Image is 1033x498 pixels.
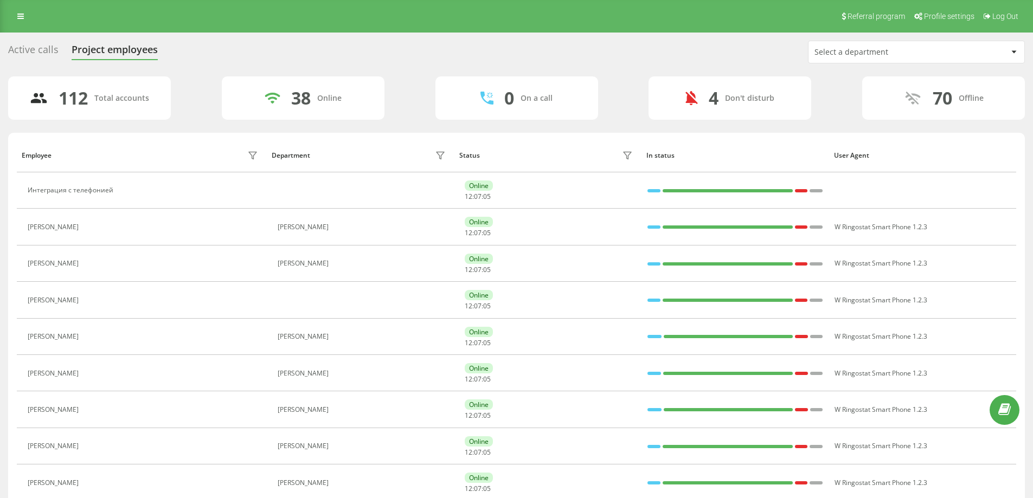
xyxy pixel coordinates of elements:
[504,88,514,108] div: 0
[28,260,81,267] div: [PERSON_NAME]
[814,48,944,57] div: Select a department
[22,152,52,159] div: Employee
[465,363,493,373] div: Online
[474,411,482,420] span: 07
[28,223,81,231] div: [PERSON_NAME]
[725,94,774,103] div: Don't disturb
[709,88,718,108] div: 4
[474,338,482,347] span: 07
[72,44,158,61] div: Project employees
[474,192,482,201] span: 07
[835,258,927,268] span: W Ringostat Smart Phone 1.2.3
[835,295,927,305] span: W Ringostat Smart Phone 1.2.3
[465,473,493,483] div: Online
[278,479,448,487] div: [PERSON_NAME]
[474,484,482,493] span: 07
[834,152,1011,159] div: User Agent
[483,374,491,384] span: 05
[924,12,974,21] span: Profile settings
[465,266,491,274] div: : :
[465,265,472,274] span: 12
[992,12,1018,21] span: Log Out
[474,301,482,311] span: 07
[483,411,491,420] span: 05
[278,260,448,267] div: [PERSON_NAME]
[317,94,342,103] div: Online
[465,217,493,227] div: Online
[483,301,491,311] span: 05
[8,44,59,61] div: Active calls
[278,223,448,231] div: [PERSON_NAME]
[465,180,493,191] div: Online
[465,411,472,420] span: 12
[278,370,448,377] div: [PERSON_NAME]
[959,94,984,103] div: Offline
[465,449,491,456] div: : :
[483,484,491,493] span: 05
[483,228,491,237] span: 05
[483,448,491,457] span: 05
[94,94,149,103] div: Total accounts
[465,484,472,493] span: 12
[278,442,448,450] div: [PERSON_NAME]
[272,152,310,159] div: Department
[28,370,81,377] div: [PERSON_NAME]
[465,193,491,201] div: : :
[28,186,116,194] div: Интеграция с телефонией
[465,290,493,300] div: Online
[28,442,81,450] div: [PERSON_NAME]
[465,399,493,410] div: Online
[465,301,472,311] span: 12
[835,478,927,487] span: W Ringostat Smart Phone 1.2.3
[465,374,472,384] span: 12
[465,327,493,337] div: Online
[465,228,472,237] span: 12
[465,302,491,310] div: : :
[28,479,81,487] div: [PERSON_NAME]
[835,332,927,341] span: W Ringostat Smart Phone 1.2.3
[835,222,927,231] span: W Ringostat Smart Phone 1.2.3
[835,441,927,450] span: W Ringostat Smart Phone 1.2.3
[28,296,81,304] div: [PERSON_NAME]
[835,405,927,414] span: W Ringostat Smart Phone 1.2.3
[474,228,482,237] span: 07
[465,192,472,201] span: 12
[465,412,491,419] div: : :
[465,448,472,457] span: 12
[465,254,493,264] div: Online
[483,338,491,347] span: 05
[474,374,482,384] span: 07
[465,338,472,347] span: 12
[483,192,491,201] span: 05
[465,376,491,383] div: : :
[291,88,311,108] div: 38
[28,406,81,413] div: [PERSON_NAME]
[278,406,448,413] div: [PERSON_NAME]
[521,94,553,103] div: On a call
[933,88,952,108] div: 70
[465,229,491,237] div: : :
[474,448,482,457] span: 07
[459,152,480,159] div: Status
[28,333,81,340] div: [PERSON_NAME]
[483,265,491,274] span: 05
[59,88,88,108] div: 112
[465,436,493,447] div: Online
[278,333,448,340] div: [PERSON_NAME]
[835,368,927,378] span: W Ringostat Smart Phone 1.2.3
[474,265,482,274] span: 07
[646,152,824,159] div: In status
[848,12,905,21] span: Referral program
[465,339,491,347] div: : :
[465,485,491,493] div: : :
